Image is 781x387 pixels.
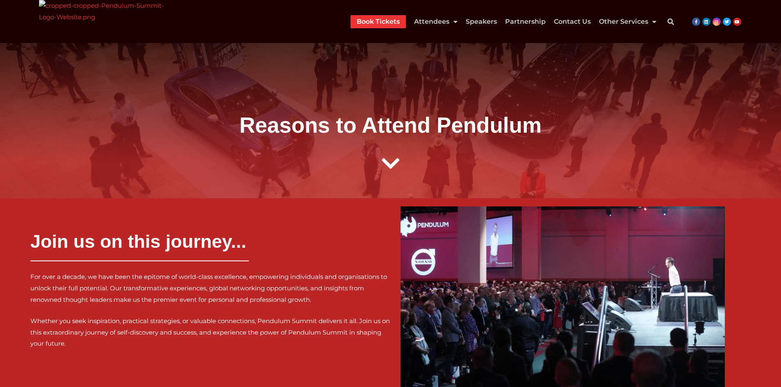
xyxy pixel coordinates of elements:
nav: Menu [351,15,656,28]
p: For over a decade, we have been the epitome of world-class excellence, empowering individuals and... [30,271,391,306]
a: Partnership [505,15,546,28]
a: Book Tickets [357,15,400,28]
h3: Join us on this journey... [30,229,391,254]
p: Whether you seek inspiration, practical strategies, or valuable connections, Pendulum Summit deli... [30,315,391,350]
a: Other Services [599,15,656,28]
a: Attendees [414,15,458,28]
div: Search [663,14,679,30]
h2: Reasons to Attend Pendulum [171,111,611,140]
a: Contact Us [554,15,591,28]
a: Speakers [466,15,497,28]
